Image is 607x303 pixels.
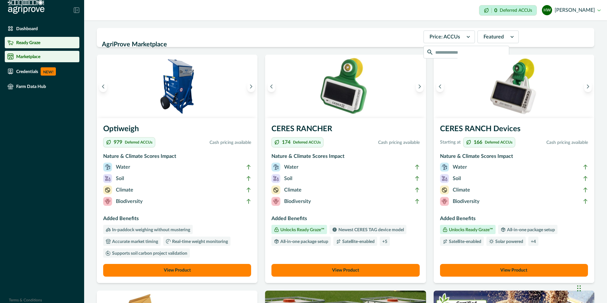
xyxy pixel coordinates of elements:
p: Marketplace [16,54,40,59]
p: 166 [474,140,482,145]
p: Climate [453,186,470,194]
a: Ready Graze [5,37,79,48]
p: 0 [494,8,497,13]
button: Previous image [99,81,107,92]
h3: Nature & Climate Scores Impact [103,152,251,163]
p: All-in-one package setup [279,239,328,244]
h3: Nature & Climate Scores Impact [271,152,419,163]
p: Solar powered [494,239,523,244]
h3: Added Benefits [440,215,588,225]
h2: AgriProve Marketplace [102,38,420,50]
a: Farm Data Hub [5,81,79,92]
p: Real-time weight monitoring [171,239,228,244]
p: Farm Data Hub [16,84,46,89]
p: All-in-one package setup [506,228,555,232]
p: Starting at [440,139,461,146]
button: Next image [416,81,424,92]
p: Satellite-enabled [341,239,375,244]
button: Helen Wyatt[PERSON_NAME] [542,3,601,18]
p: Climate [284,186,302,194]
h3: CERES RANCH Devices [440,123,588,137]
p: 979 [114,140,122,145]
div: Drag [577,279,581,298]
a: Dashboard [5,23,79,34]
p: Newest CERES TAG device model [337,228,404,232]
button: Next image [584,81,592,92]
p: Deferred ACCUs [500,8,532,13]
p: + 4 [531,239,536,244]
p: Soil [116,175,124,182]
p: Soil [284,175,292,182]
button: View Product [103,264,251,277]
a: Marketplace [5,51,79,62]
p: 174 [282,140,290,145]
p: Water [116,163,130,171]
p: + 5 [382,239,387,244]
p: Climate [116,186,133,194]
p: Ready Graze [16,40,40,45]
p: Dashboard [16,26,38,31]
button: View Product [440,264,588,277]
p: Cash pricing available [326,139,419,146]
button: Previous image [268,81,275,92]
p: Unlocks Ready Graze™ [448,228,493,232]
p: Cash pricing available [158,139,251,146]
p: Soil [453,175,461,182]
p: Credentials [16,69,38,74]
p: In-paddock weighing without mustering [111,228,190,232]
button: Next image [247,81,255,92]
p: NEW! [41,67,56,76]
p: Supports soil carbon project validation [111,251,187,256]
p: Satellite-enabled [448,239,481,244]
h3: Added Benefits [103,215,251,225]
p: Cash pricing available [518,139,588,146]
p: Unlocks Ready Graze™ [279,228,324,232]
button: View Product [271,264,419,277]
a: CredentialsNEW! [5,65,79,78]
img: A single CERES RANCHER device [265,55,426,118]
button: Previous image [436,81,444,92]
p: Biodiversity [284,198,311,205]
p: Accurate market timing [111,239,158,244]
p: Biodiversity [116,198,143,205]
p: Water [453,163,467,171]
h3: Added Benefits [271,215,419,225]
h3: CERES RANCHER [271,123,419,137]
iframe: Chat Widget [575,273,607,303]
img: An Optiweigh unit [97,55,257,118]
p: Deferred ACCUs [293,140,321,144]
img: A single CERES RANCH device [434,55,594,118]
a: Terms & Conditions [9,298,42,302]
h3: Nature & Climate Scores Impact [440,152,588,163]
h3: Optiweigh [103,123,251,137]
p: Biodiversity [453,198,479,205]
p: Deferred ACCUs [125,140,152,144]
p: Deferred ACCUs [485,140,512,144]
p: Water [284,163,298,171]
